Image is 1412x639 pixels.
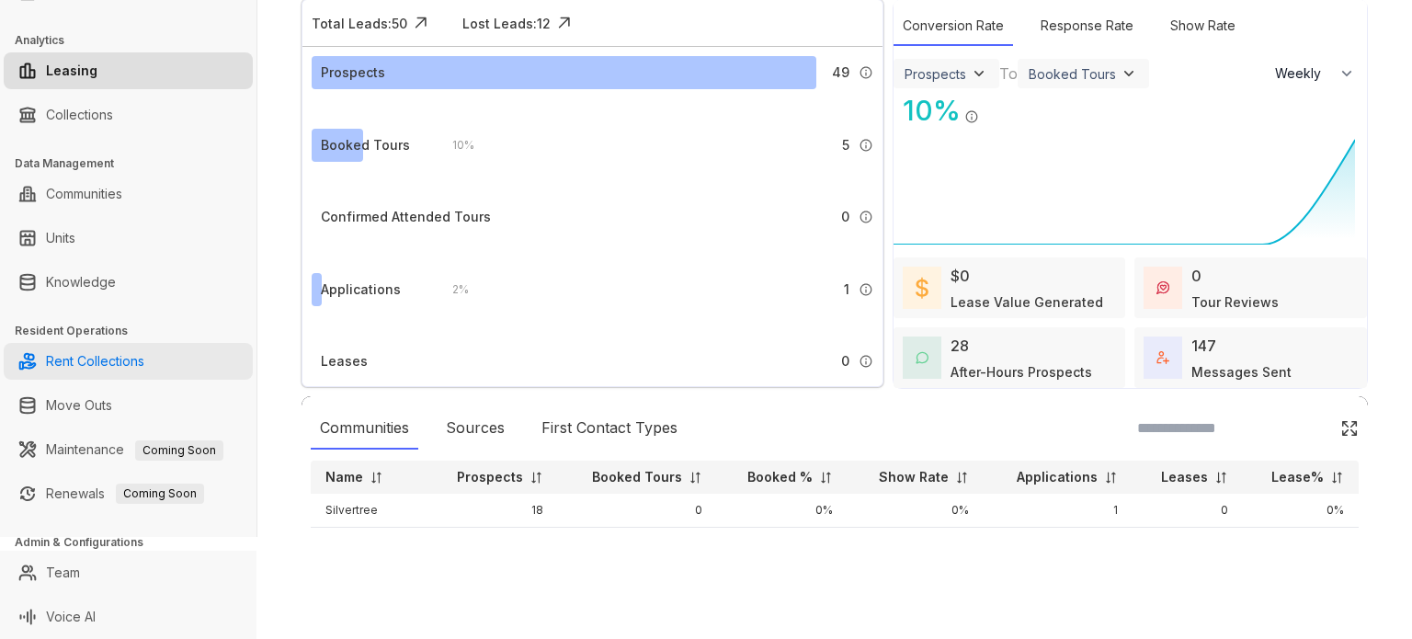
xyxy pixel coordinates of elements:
[46,220,75,257] a: Units
[434,280,469,300] div: 2 %
[1191,265,1201,287] div: 0
[841,207,849,227] span: 0
[116,484,204,504] span: Coming Soon
[4,599,253,635] li: Voice AI
[321,135,410,155] div: Booked Tours
[841,351,849,371] span: 0
[951,362,1092,382] div: After-Hours Prospects
[984,494,1133,528] td: 1
[859,282,873,297] img: Info
[984,528,1133,562] td: 0
[135,440,223,461] span: Coming Soon
[894,6,1013,46] div: Conversion Rate
[970,64,988,83] img: ViewFilterArrow
[894,90,961,131] div: 10 %
[819,471,833,485] img: sorting
[4,431,253,468] li: Maintenance
[312,14,407,33] div: Total Leads: 50
[4,97,253,133] li: Collections
[859,354,873,369] img: Info
[46,599,96,635] a: Voice AI
[905,66,966,82] div: Prospects
[1330,471,1344,485] img: sorting
[844,280,849,300] span: 1
[532,407,687,450] div: First Contact Types
[437,407,514,450] div: Sources
[1161,6,1245,46] div: Show Rate
[457,468,523,486] p: Prospects
[1156,281,1169,294] img: TourReviews
[879,468,949,486] p: Show Rate
[859,65,873,80] img: Info
[1214,471,1228,485] img: sorting
[1271,468,1324,486] p: Lease%
[370,471,383,485] img: sorting
[15,323,256,339] h3: Resident Operations
[747,468,813,486] p: Booked %
[4,387,253,424] li: Move Outs
[1243,494,1359,528] td: 0%
[46,97,113,133] a: Collections
[1031,6,1143,46] div: Response Rate
[311,494,426,528] td: Silvertree
[462,14,551,33] div: Lost Leads: 12
[1191,292,1279,312] div: Tour Reviews
[1275,64,1331,83] span: Weekly
[321,63,385,83] div: Prospects
[1264,57,1367,90] button: Weekly
[1156,351,1169,364] img: TotalFum
[717,528,848,562] td: 16.7%
[955,471,969,485] img: sorting
[1340,419,1359,438] img: Click Icon
[951,292,1103,312] div: Lease Value Generated
[951,265,970,287] div: $0
[4,343,253,380] li: Rent Collections
[46,343,144,380] a: Rent Collections
[325,468,363,486] p: Name
[46,52,97,89] a: Leasing
[311,407,418,450] div: Communities
[46,554,80,591] a: Team
[46,264,116,301] a: Knowledge
[558,528,717,562] td: 2
[46,176,122,212] a: Communities
[407,9,435,37] img: Click Icon
[4,554,253,591] li: Team
[859,138,873,153] img: Info
[4,264,253,301] li: Knowledge
[848,494,984,528] td: 0%
[311,528,426,562] td: Island Club
[4,52,253,89] li: Leasing
[426,528,557,562] td: 12
[426,494,557,528] td: 18
[15,32,256,49] h3: Analytics
[434,135,474,155] div: 10 %
[859,210,873,224] img: Info
[916,277,928,299] img: LeaseValue
[1161,468,1208,486] p: Leases
[4,475,253,512] li: Renewals
[1191,335,1216,357] div: 147
[689,471,702,485] img: sorting
[1017,468,1098,486] p: Applications
[1191,362,1292,382] div: Messages Sent
[46,475,204,512] a: RenewalsComing Soon
[558,494,717,528] td: 0
[46,387,112,424] a: Move Outs
[951,335,969,357] div: 28
[1104,471,1118,485] img: sorting
[717,494,848,528] td: 0%
[1133,528,1243,562] td: 0
[916,351,928,365] img: AfterHoursConversations
[321,280,401,300] div: Applications
[4,220,253,257] li: Units
[529,471,543,485] img: sorting
[979,93,1007,120] img: Click Icon
[15,155,256,172] h3: Data Management
[1302,420,1317,436] img: SearchIcon
[15,534,256,551] h3: Admin & Configurations
[4,176,253,212] li: Communities
[964,109,979,124] img: Info
[321,351,368,371] div: Leases
[592,468,682,486] p: Booked Tours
